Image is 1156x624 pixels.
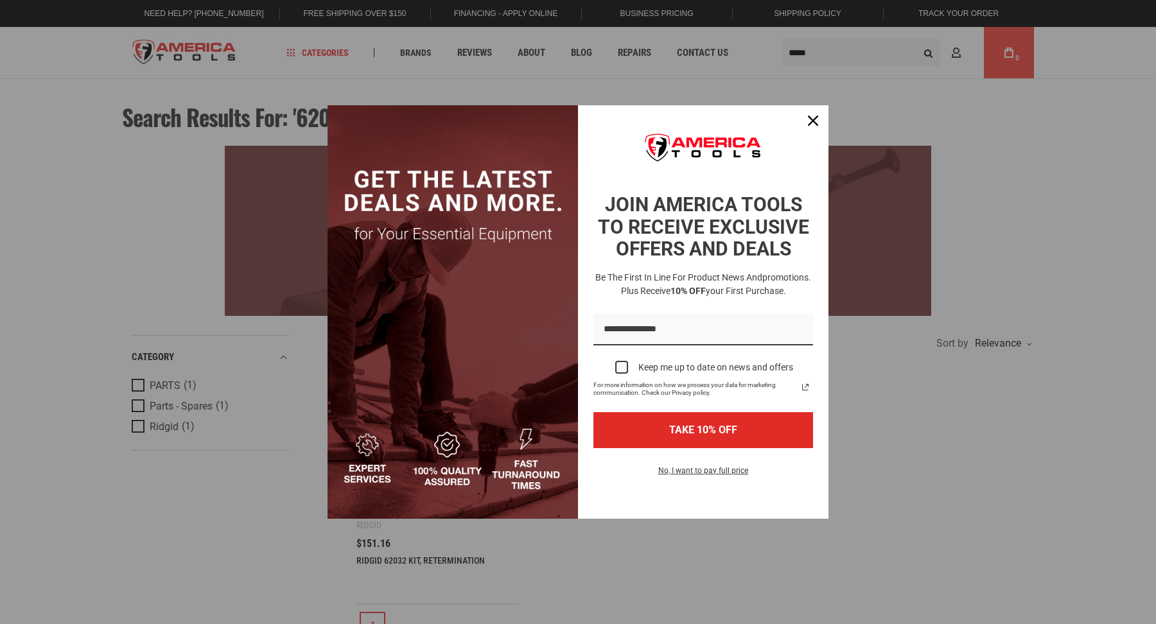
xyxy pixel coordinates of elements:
span: For more information on how we process your data for marketing communication. Check our Privacy p... [593,381,798,397]
button: No, I want to pay full price [648,464,758,485]
iframe: LiveChat chat widget [976,584,1156,624]
h3: Be the first in line for product news and [591,271,816,298]
span: promotions. Plus receive your first purchase. [621,272,812,296]
strong: 10% OFF [670,286,706,296]
button: Close [798,105,828,136]
strong: JOIN AMERICA TOOLS TO RECEIVE EXCLUSIVE OFFERS AND DEALS [598,193,809,260]
div: Keep me up to date on news and offers [638,362,793,373]
input: Email field [593,313,813,346]
svg: close icon [808,116,818,126]
svg: link icon [798,379,813,395]
a: Read our Privacy Policy [798,379,813,395]
button: TAKE 10% OFF [593,412,813,447]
